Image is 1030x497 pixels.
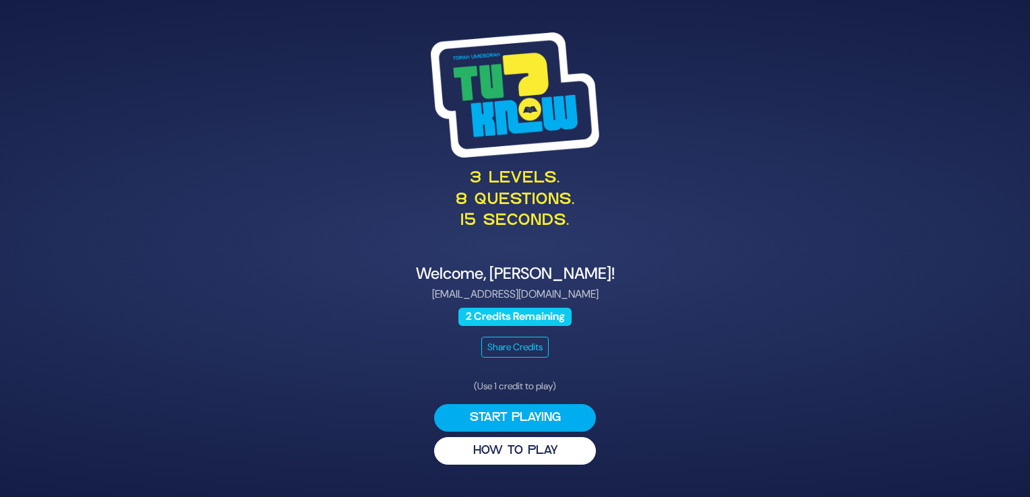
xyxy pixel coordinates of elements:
[434,379,596,393] p: (Use 1 credit to play)
[186,168,844,232] p: 3 levels. 8 questions. 15 seconds.
[431,32,599,158] img: Tournament Logo
[434,404,596,432] button: Start Playing
[186,286,844,302] p: [EMAIL_ADDRESS][DOMAIN_NAME]
[481,337,549,358] button: Share Credits
[434,437,596,465] button: HOW TO PLAY
[186,264,844,284] h4: Welcome, [PERSON_NAME]!
[458,308,572,326] span: 2 Credits Remaining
